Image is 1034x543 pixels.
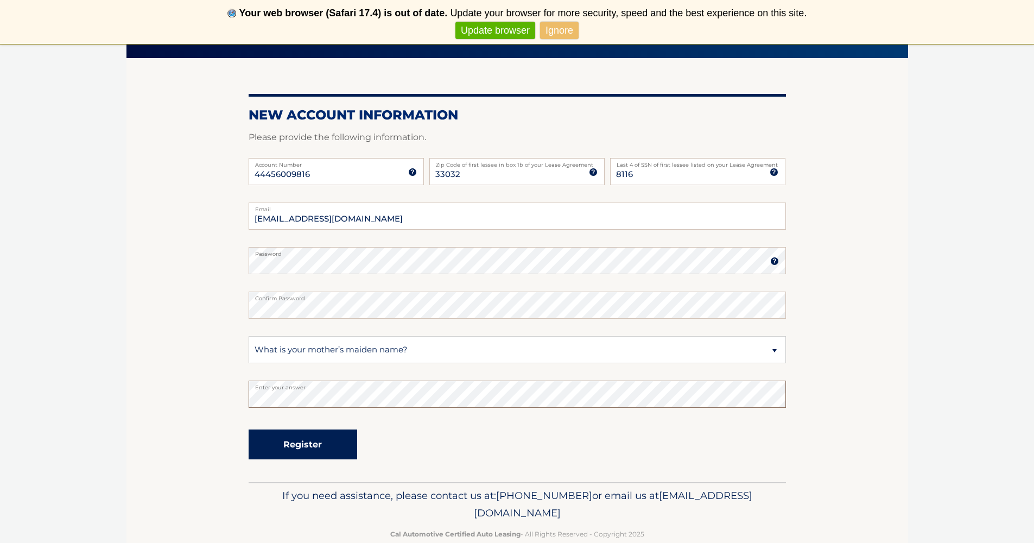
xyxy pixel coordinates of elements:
input: Zip Code [429,158,605,185]
input: SSN or EIN (last 4 digits only) [610,158,785,185]
label: Enter your answer [249,381,786,389]
label: Password [249,247,786,256]
b: Your web browser (Safari 17.4) is out of date. [239,8,448,18]
label: Confirm Password [249,292,786,300]
a: Ignore [540,22,579,40]
input: Account Number [249,158,424,185]
label: Zip Code of first lessee in box 1b of your Lease Agreement [429,158,605,167]
label: Email [249,203,786,211]
span: [EMAIL_ADDRESS][DOMAIN_NAME] [474,489,752,519]
span: Update your browser for more security, speed and the best experience on this site. [450,8,807,18]
img: tooltip.svg [770,257,779,266]
p: Please provide the following information. [249,130,786,145]
input: Email [249,203,786,230]
p: - All Rights Reserved - Copyright 2025 [256,528,779,540]
img: tooltip.svg [408,168,417,176]
span: [PHONE_NUMBER] [496,489,592,502]
p: If you need assistance, please contact us at: or email us at [256,487,779,522]
a: Update browser [455,22,535,40]
img: tooltip.svg [589,168,598,176]
label: Last 4 of SSN of first lessee listed on your Lease Agreement [610,158,785,167]
strong: Cal Automotive Certified Auto Leasing [390,530,521,538]
label: Account Number [249,158,424,167]
h2: New Account Information [249,107,786,123]
button: Register [249,430,357,459]
img: tooltip.svg [770,168,778,176]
